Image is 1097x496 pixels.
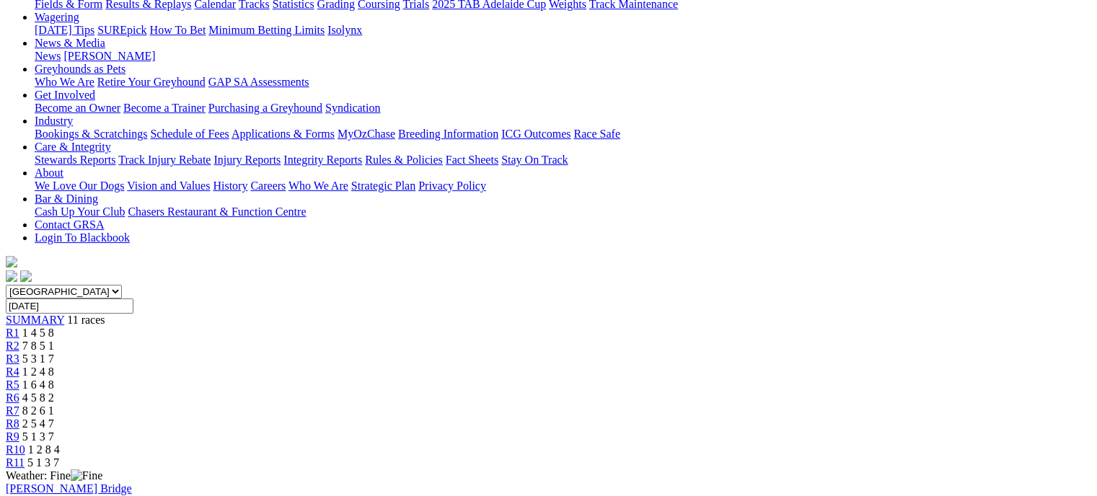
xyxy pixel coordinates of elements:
[365,154,443,166] a: Rules & Policies
[6,298,133,314] input: Select date
[327,24,362,36] a: Isolynx
[6,404,19,417] a: R7
[35,154,1091,167] div: Care & Integrity
[573,128,620,140] a: Race Safe
[35,76,94,88] a: Who We Are
[6,366,19,378] a: R4
[22,391,54,404] span: 4 5 8 2
[27,456,59,469] span: 5 1 3 7
[20,270,32,282] img: twitter.svg
[418,180,486,192] a: Privacy Policy
[35,231,130,244] a: Login To Blackbook
[35,128,1091,141] div: Industry
[35,218,104,231] a: Contact GRSA
[501,154,568,166] a: Stay On Track
[6,430,19,443] a: R9
[6,340,19,352] a: R2
[22,353,54,365] span: 5 3 1 7
[446,154,498,166] a: Fact Sheets
[22,417,54,430] span: 2 5 4 7
[6,327,19,339] a: R1
[6,417,19,430] a: R8
[288,180,348,192] a: Who We Are
[22,327,54,339] span: 1 4 5 8
[6,314,64,326] a: SUMMARY
[232,128,335,140] a: Applications & Forms
[6,456,25,469] a: R11
[67,314,105,326] span: 11 races
[35,50,1091,63] div: News & Media
[6,270,17,282] img: facebook.svg
[6,391,19,404] a: R6
[35,115,73,127] a: Industry
[35,50,61,62] a: News
[35,37,105,49] a: News & Media
[35,24,1091,37] div: Wagering
[35,205,1091,218] div: Bar & Dining
[35,167,63,179] a: About
[63,50,155,62] a: [PERSON_NAME]
[35,102,1091,115] div: Get Involved
[35,89,95,101] a: Get Involved
[22,430,54,443] span: 5 1 3 7
[118,154,211,166] a: Track Injury Rebate
[97,76,206,88] a: Retire Your Greyhound
[150,24,206,36] a: How To Bet
[6,443,25,456] a: R10
[35,76,1091,89] div: Greyhounds as Pets
[35,141,111,153] a: Care & Integrity
[71,469,102,482] img: Fine
[35,24,94,36] a: [DATE] Tips
[283,154,362,166] a: Integrity Reports
[22,366,54,378] span: 1 2 4 8
[35,180,1091,192] div: About
[6,353,19,365] a: R3
[35,180,124,192] a: We Love Our Dogs
[6,378,19,391] a: R5
[35,192,98,205] a: Bar & Dining
[28,443,60,456] span: 1 2 8 4
[35,128,147,140] a: Bookings & Scratchings
[128,205,306,218] a: Chasers Restaurant & Function Centre
[338,128,395,140] a: MyOzChase
[127,180,210,192] a: Vision and Values
[208,102,322,114] a: Purchasing a Greyhound
[6,482,132,495] a: [PERSON_NAME] Bridge
[123,102,206,114] a: Become a Trainer
[351,180,415,192] a: Strategic Plan
[22,404,54,417] span: 8 2 6 1
[6,256,17,267] img: logo-grsa-white.png
[250,180,286,192] a: Careers
[213,180,247,192] a: History
[213,154,281,166] a: Injury Reports
[97,24,146,36] a: SUREpick
[35,205,125,218] a: Cash Up Your Club
[6,469,102,482] span: Weather: Fine
[22,340,54,352] span: 7 8 5 1
[501,128,570,140] a: ICG Outcomes
[35,63,125,75] a: Greyhounds as Pets
[35,11,79,23] a: Wagering
[22,378,54,391] span: 1 6 4 8
[35,154,115,166] a: Stewards Reports
[208,24,325,36] a: Minimum Betting Limits
[325,102,380,114] a: Syndication
[398,128,498,140] a: Breeding Information
[208,76,309,88] a: GAP SA Assessments
[150,128,229,140] a: Schedule of Fees
[35,102,120,114] a: Become an Owner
